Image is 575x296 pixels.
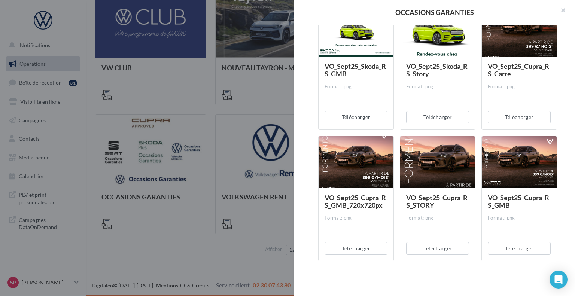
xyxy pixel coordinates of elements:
span: VO_Sept25_Cupra_RS_GMB [488,193,549,209]
span: VO_Sept25_Skoda_RS_GMB [325,62,386,78]
div: Format: png [488,83,551,90]
span: VO_Sept25_Cupra_RS_STORY [406,193,468,209]
button: Télécharger [406,242,469,255]
div: Format: png [406,215,469,222]
div: Format: png [406,83,469,90]
button: Télécharger [406,111,469,123]
button: Télécharger [488,111,551,123]
span: VO_Sept25_Cupra_RS_GMB_720x720px [325,193,386,209]
button: Télécharger [325,242,387,255]
div: Format: png [488,215,551,222]
span: VO_Sept25_Cupra_RS_Carre [488,62,549,78]
div: Open Intercom Messenger [550,271,568,289]
button: Télécharger [325,111,387,123]
span: VO_Sept25_Skoda_RS_Story [406,62,468,78]
div: OCCASIONS GARANTIES [306,9,563,16]
div: Format: png [325,83,387,90]
div: Format: png [325,215,387,222]
button: Télécharger [488,242,551,255]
